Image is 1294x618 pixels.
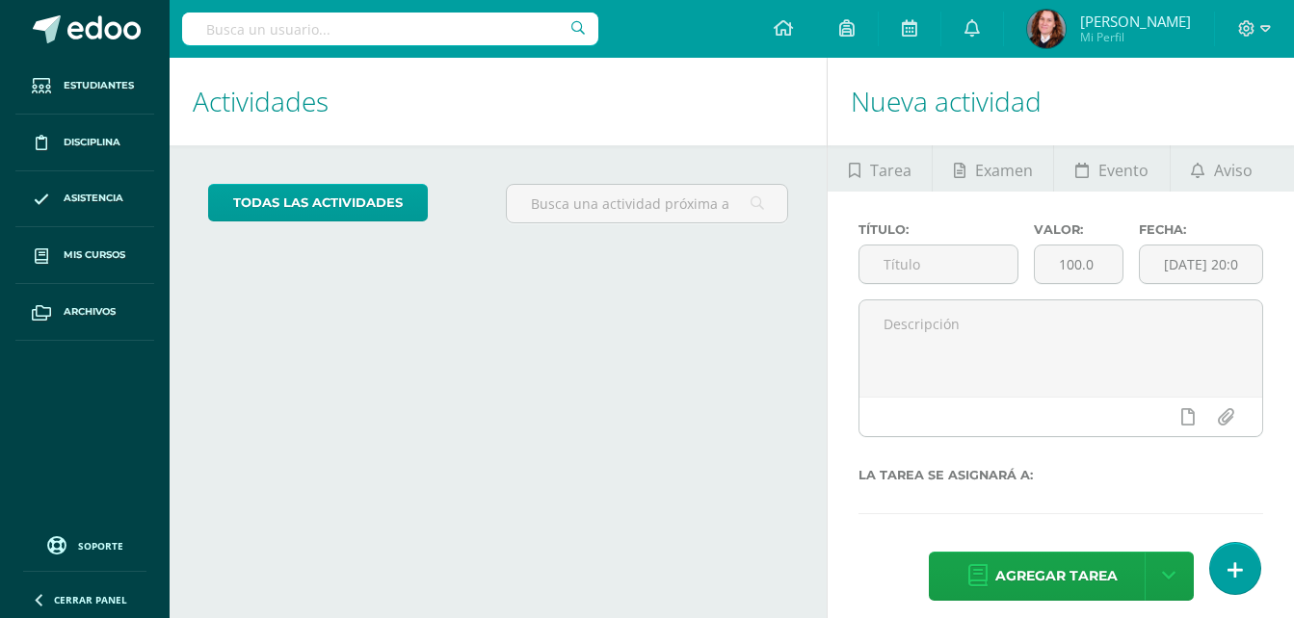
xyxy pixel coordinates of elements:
label: La tarea se asignará a: [858,468,1263,482]
a: Archivos [15,284,154,341]
span: Aviso [1214,147,1253,193]
label: Valor: [1034,222,1123,237]
a: Asistencia [15,171,154,228]
span: [PERSON_NAME] [1080,12,1191,31]
input: Fecha de entrega [1140,245,1262,283]
span: Examen [975,147,1033,193]
a: Soporte [23,531,146,557]
span: Archivos [64,304,116,320]
label: Título: [858,222,1018,237]
h1: Nueva actividad [851,58,1271,145]
input: Busca una actividad próxima aquí... [507,185,787,222]
a: Evento [1054,145,1169,192]
input: Título [859,245,1017,283]
label: Fecha: [1139,222,1263,237]
span: Agregar tarea [995,553,1118,600]
a: todas las Actividades [208,184,428,221]
a: Examen [933,145,1053,192]
span: Disciplina [64,135,120,150]
a: Aviso [1171,145,1274,192]
span: Evento [1098,147,1149,193]
span: Estudiantes [64,78,134,93]
a: Estudiantes [15,58,154,115]
h1: Actividades [193,58,804,145]
span: Asistencia [64,191,123,206]
a: Disciplina [15,115,154,171]
span: Mis cursos [64,247,125,263]
input: Puntos máximos [1035,245,1122,283]
span: Cerrar panel [54,593,127,606]
span: Mi Perfil [1080,29,1191,45]
span: Soporte [78,539,123,553]
span: Tarea [870,147,911,193]
a: Mis cursos [15,227,154,284]
img: fd0864b42e40efb0ca870be3ccd70d1f.png [1027,10,1066,48]
a: Tarea [828,145,932,192]
input: Busca un usuario... [182,13,598,45]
